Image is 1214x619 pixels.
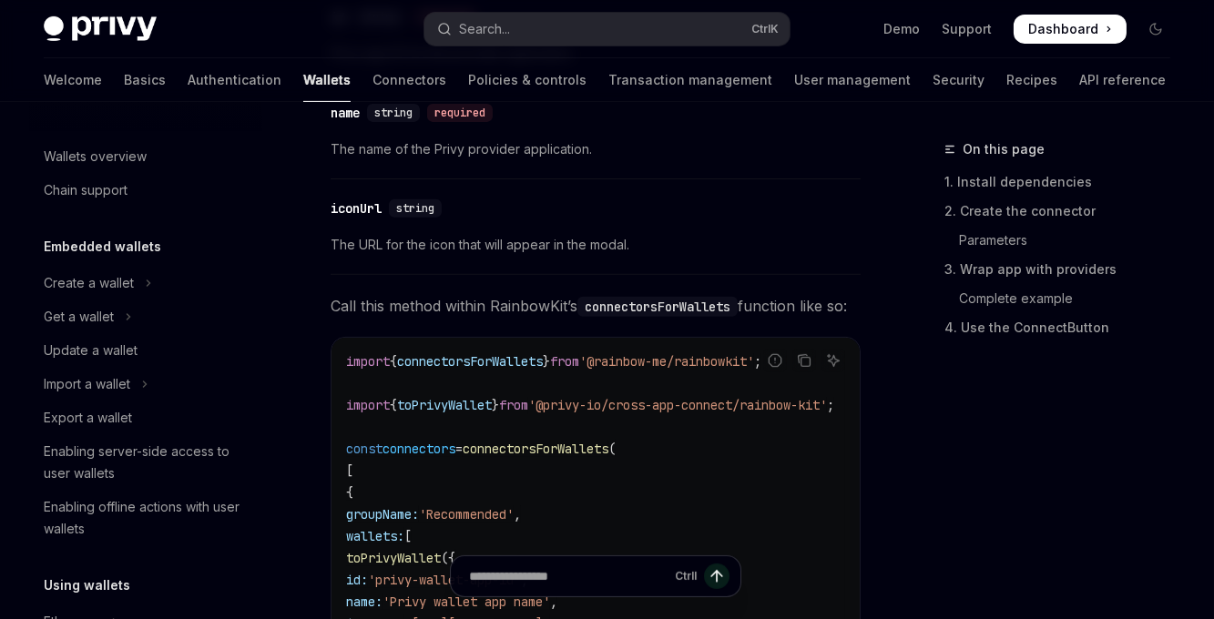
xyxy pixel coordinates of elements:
span: Call this method within RainbowKit’s function like so: [331,293,861,319]
a: Wallets [303,58,351,102]
a: Export a wallet [29,401,262,434]
div: Import a wallet [44,373,130,395]
a: User management [794,58,911,102]
h5: Using wallets [44,574,130,596]
a: Recipes [1006,58,1057,102]
span: connectorsForWallets [463,441,608,457]
a: Welcome [44,58,102,102]
span: { [390,397,397,413]
a: Basics [124,58,166,102]
span: toPrivyWallet [397,397,492,413]
span: } [543,353,550,370]
span: [ [404,528,412,544]
img: dark logo [44,16,157,42]
span: , [514,506,521,523]
a: Support [942,20,992,38]
a: Authentication [188,58,281,102]
span: ; [827,397,834,413]
button: Toggle dark mode [1141,15,1170,44]
div: Search... [459,18,510,40]
span: { [346,484,353,501]
span: import [346,353,390,370]
a: Demo [883,20,920,38]
span: [ [346,462,353,479]
a: Transaction management [608,58,772,102]
span: Ctrl K [751,22,779,36]
span: wallets: [346,528,404,544]
a: Enabling offline actions with user wallets [29,491,262,545]
div: Update a wallet [44,340,138,361]
button: Report incorrect code [763,349,787,372]
span: import [346,397,390,413]
span: string [374,106,413,120]
span: const [346,441,383,457]
div: Chain support [44,179,128,201]
div: Get a wallet [44,306,114,328]
div: Wallets overview [44,146,147,167]
div: Create a wallet [44,272,134,294]
span: '@rainbow-me/rainbowkit' [579,353,754,370]
span: { [390,353,397,370]
button: Send message [704,563,729,589]
button: Toggle Create a wallet section [29,267,262,299]
span: toPrivyWallet [346,550,441,566]
a: Enabling server-side access to user wallets [29,435,262,490]
span: ( [608,441,616,457]
span: = [455,441,463,457]
a: 3. Wrap app with providers [944,255,1185,284]
span: } [492,397,499,413]
h5: Embedded wallets [44,236,161,258]
button: Open search [424,13,791,46]
span: The URL for the icon that will appear in the modal. [331,234,861,256]
span: groupName: [346,506,419,523]
div: Enabling offline actions with user wallets [44,496,251,540]
span: connectors [383,441,455,457]
a: Wallets overview [29,140,262,173]
input: Ask a question... [469,556,668,596]
div: Enabling server-side access to user wallets [44,441,251,484]
a: Policies & controls [468,58,587,102]
span: string [396,201,434,216]
a: Dashboard [1014,15,1127,44]
a: 2. Create the connector [944,197,1185,226]
span: The name of the Privy provider application. [331,138,861,160]
a: 1. Install dependencies [944,167,1185,197]
a: API reference [1079,58,1166,102]
span: connectorsForWallets [397,353,543,370]
span: Dashboard [1028,20,1098,38]
a: Complete example [944,284,1185,313]
button: Copy the contents from the code block [792,349,816,372]
a: Connectors [372,58,446,102]
span: '@privy-io/cross-app-connect/rainbow-kit' [528,397,827,413]
span: On this page [963,138,1045,160]
button: Ask AI [821,349,845,372]
span: 'Recommended' [419,506,514,523]
span: ; [754,353,761,370]
a: Security [933,58,984,102]
code: connectorsForWallets [577,297,738,317]
div: iconUrl [331,199,382,218]
span: from [550,353,579,370]
div: name [331,104,360,122]
span: ({ [441,550,455,566]
button: Toggle Import a wallet section [29,368,262,401]
a: Chain support [29,174,262,207]
span: from [499,397,528,413]
div: Export a wallet [44,407,132,429]
div: required [427,104,493,122]
button: Toggle Get a wallet section [29,300,262,333]
a: Parameters [944,226,1185,255]
a: Update a wallet [29,334,262,367]
a: 4. Use the ConnectButton [944,313,1185,342]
